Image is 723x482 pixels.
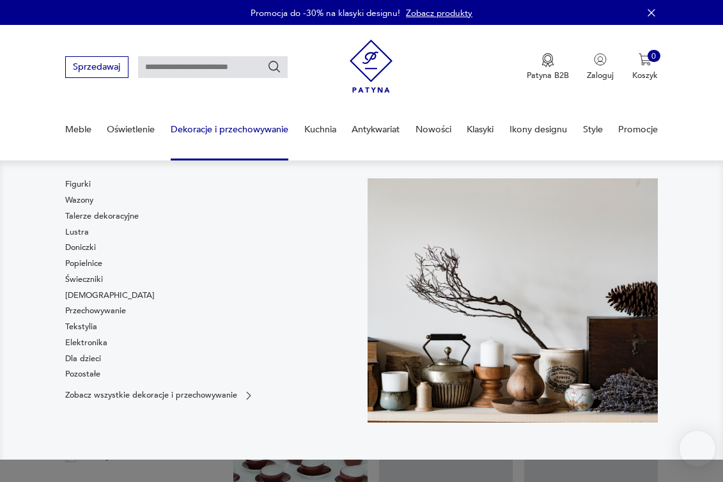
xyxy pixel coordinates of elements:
[65,258,102,269] a: Popielnice
[648,50,660,63] div: 0
[65,194,93,206] a: Wazony
[541,53,554,67] img: Ikona medalu
[65,242,96,253] a: Doniczki
[680,431,715,467] iframe: Smartsupp widget button
[65,321,97,332] a: Tekstylia
[639,53,651,66] img: Ikona koszyka
[65,290,155,301] a: [DEMOGRAPHIC_DATA]
[65,353,101,364] a: Dla dzieci
[65,226,89,238] a: Lustra
[527,53,569,81] button: Patyna B2B
[65,274,103,285] a: Świeczniki
[65,56,128,77] button: Sprzedawaj
[65,305,126,316] a: Przechowywanie
[65,392,237,400] p: Zobacz wszystkie dekoracje i przechowywanie
[171,107,288,152] a: Dekoracje i przechowywanie
[304,107,336,152] a: Kuchnia
[509,107,567,152] a: Ikony designu
[618,107,658,152] a: Promocje
[350,35,393,97] img: Patyna - sklep z meblami i dekoracjami vintage
[65,178,91,190] a: Figurki
[594,53,607,66] img: Ikonka użytkownika
[65,64,128,72] a: Sprzedawaj
[65,107,91,152] a: Meble
[527,70,569,81] p: Patyna B2B
[65,368,100,380] a: Pozostałe
[587,53,614,81] button: Zaloguj
[65,337,107,348] a: Elektronika
[632,70,658,81] p: Koszyk
[65,210,139,222] a: Talerze dekoracyjne
[368,178,658,423] img: cfa44e985ea346226f89ee8969f25989.jpg
[406,7,472,19] a: Zobacz produkty
[527,53,569,81] a: Ikona medaluPatyna B2B
[416,107,451,152] a: Nowości
[107,107,155,152] a: Oświetlenie
[352,107,400,152] a: Antykwariat
[467,107,494,152] a: Klasyki
[65,390,254,401] a: Zobacz wszystkie dekoracje i przechowywanie
[267,60,281,74] button: Szukaj
[587,70,614,81] p: Zaloguj
[632,53,658,81] button: 0Koszyk
[583,107,603,152] a: Style
[251,7,400,19] p: Promocja do -30% na klasyki designu!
